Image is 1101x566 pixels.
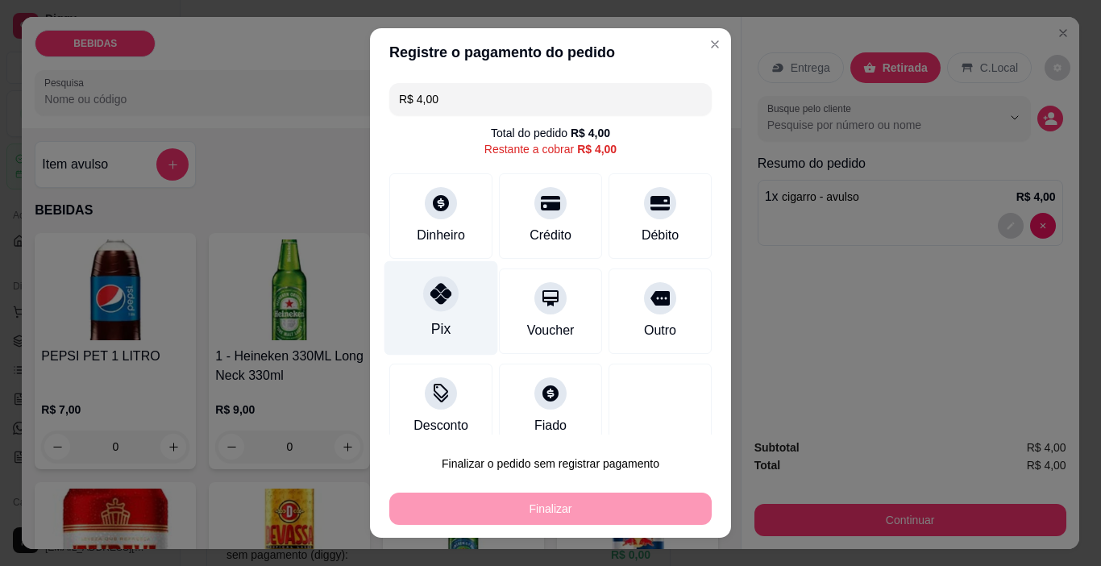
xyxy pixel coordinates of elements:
input: Ex.: hambúrguer de cordeiro [399,83,702,115]
div: Restante a cobrar [484,141,617,157]
div: Desconto [413,416,468,435]
div: Voucher [527,321,575,340]
button: Close [702,31,728,57]
div: Total do pedido [491,125,610,141]
button: Finalizar o pedido sem registrar pagamento [389,447,712,480]
div: R$ 4,00 [571,125,610,141]
div: Dinheiro [417,226,465,245]
header: Registre o pagamento do pedido [370,28,731,77]
div: Débito [642,226,679,245]
div: Outro [644,321,676,340]
div: Fiado [534,416,567,435]
div: Pix [431,318,451,339]
div: R$ 4,00 [577,141,617,157]
div: Crédito [530,226,571,245]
